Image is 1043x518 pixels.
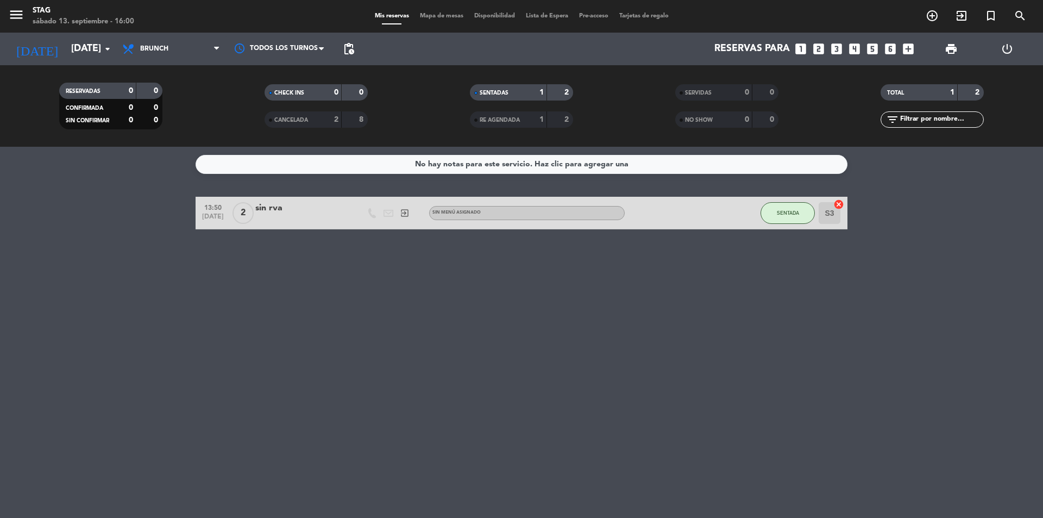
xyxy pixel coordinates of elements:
strong: 0 [745,89,749,96]
span: Lista de Espera [520,13,574,19]
div: sábado 13. septiembre - 16:00 [33,16,134,27]
span: CANCELADA [274,117,308,123]
i: menu [8,7,24,23]
strong: 0 [129,116,133,124]
i: looks_4 [847,42,862,56]
i: looks_3 [830,42,844,56]
span: 13:50 [199,201,227,213]
strong: 2 [975,89,982,96]
strong: 8 [359,116,366,123]
span: CONFIRMADA [66,105,103,111]
i: arrow_drop_down [101,42,114,55]
span: Mis reservas [369,13,414,19]
span: Sin menú asignado [432,210,481,215]
strong: 0 [770,116,776,123]
i: looks_two [812,42,826,56]
span: TOTAL [887,90,904,96]
strong: 0 [154,104,160,111]
span: Reservas para [714,43,790,54]
i: turned_in_not [984,9,997,22]
span: 2 [233,202,254,224]
span: SIN CONFIRMAR [66,118,109,123]
strong: 1 [950,89,954,96]
span: CHECK INS [274,90,304,96]
button: SENTADA [761,202,815,224]
strong: 2 [564,89,571,96]
strong: 1 [539,116,544,123]
span: Disponibilidad [469,13,520,19]
i: cancel [833,199,844,210]
strong: 0 [154,87,160,95]
i: search [1014,9,1027,22]
strong: 0 [770,89,776,96]
span: pending_actions [342,42,355,55]
strong: 0 [129,87,133,95]
span: SERVIDAS [685,90,712,96]
strong: 1 [539,89,544,96]
i: looks_6 [883,42,897,56]
i: [DATE] [8,37,66,61]
div: sin rva [255,201,348,215]
span: RE AGENDADA [480,117,520,123]
span: NO SHOW [685,117,713,123]
strong: 0 [745,116,749,123]
div: No hay notas para este servicio. Haz clic para agregar una [415,158,629,171]
i: power_settings_new [1001,42,1014,55]
i: add_circle_outline [926,9,939,22]
strong: 0 [154,116,160,124]
span: Tarjetas de regalo [614,13,674,19]
strong: 0 [334,89,338,96]
button: menu [8,7,24,27]
i: add_box [901,42,915,56]
span: Brunch [140,45,168,53]
span: print [945,42,958,55]
span: [DATE] [199,213,227,226]
strong: 0 [129,104,133,111]
i: exit_to_app [955,9,968,22]
i: looks_one [794,42,808,56]
input: Filtrar por nombre... [899,114,983,126]
i: exit_to_app [400,208,410,218]
strong: 2 [334,116,338,123]
span: RESERVADAS [66,89,100,94]
div: LOG OUT [979,33,1035,65]
i: filter_list [886,113,899,126]
i: looks_5 [865,42,879,56]
span: SENTADA [777,210,799,216]
span: SENTADAS [480,90,508,96]
div: STAG [33,5,134,16]
span: Pre-acceso [574,13,614,19]
span: Mapa de mesas [414,13,469,19]
strong: 0 [359,89,366,96]
strong: 2 [564,116,571,123]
